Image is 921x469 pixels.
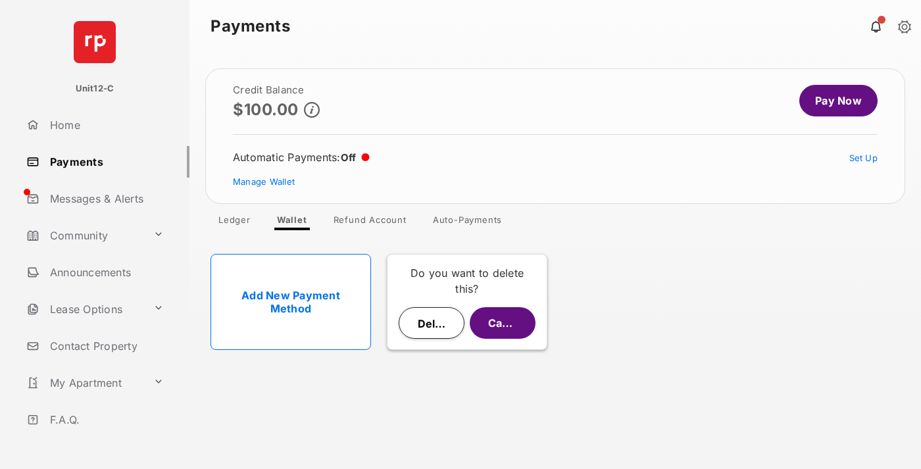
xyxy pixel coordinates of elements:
[21,257,189,288] a: Announcements
[21,330,189,362] a: Contact Property
[399,307,464,339] button: Delete
[21,146,189,178] a: Payments
[233,85,320,95] h2: Credit Balance
[21,293,148,325] a: Lease Options
[398,265,536,297] p: Do you want to delete this?
[74,21,116,63] img: svg+xml;base64,PHN2ZyB4bWxucz0iaHR0cDovL3d3dy53My5vcmcvMjAwMC9zdmciIHdpZHRoPSI2NCIgaGVpZ2h0PSI2NC...
[21,183,189,214] a: Messages & Alerts
[418,317,452,330] span: Delete
[266,214,318,230] a: Wallet
[21,367,148,399] a: My Apartment
[76,82,114,95] p: Unit12-C
[233,176,295,187] a: Manage Wallet
[208,214,261,230] a: Ledger
[849,153,878,163] a: Set Up
[21,220,148,251] a: Community
[211,18,290,34] strong: Payments
[341,151,357,164] span: Off
[233,101,299,118] p: $100.00
[470,307,535,339] button: Cancel
[233,151,370,164] div: Automatic Payments :
[488,316,524,330] span: Cancel
[323,214,417,230] a: Refund Account
[21,404,189,435] a: F.A.Q.
[211,254,371,350] a: Add New Payment Method
[422,214,512,230] a: Auto-Payments
[21,109,189,141] a: Home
